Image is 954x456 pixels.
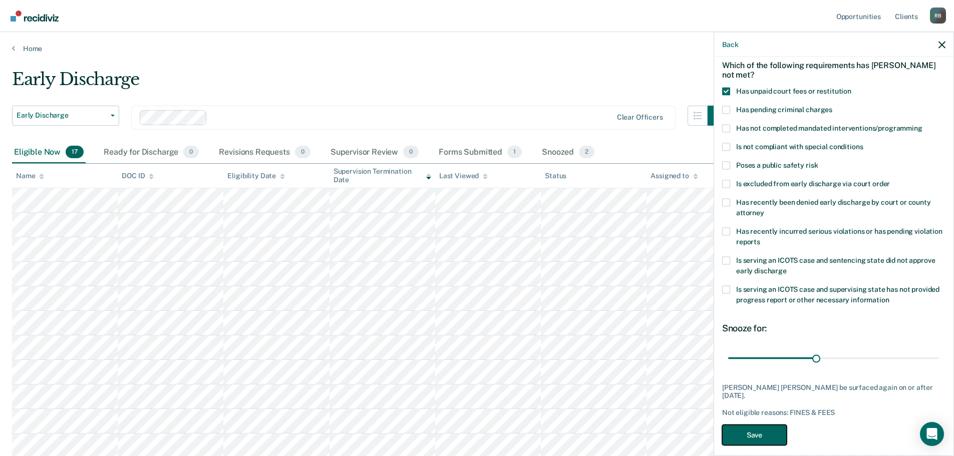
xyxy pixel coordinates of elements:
span: 17 [66,146,84,159]
div: Eligible Now [12,142,86,164]
span: Has recently been denied early discharge by court or county attorney [736,198,931,216]
span: Has not completed mandated interventions/programming [736,124,922,132]
button: Profile dropdown button [930,8,946,24]
span: Is not compliant with special conditions [736,142,863,150]
span: 0 [295,146,310,159]
div: Open Intercom Messenger [920,422,944,446]
span: 0 [183,146,199,159]
span: Has pending criminal charges [736,105,832,113]
span: 2 [579,146,594,159]
div: Revisions Requests [217,142,312,164]
div: Ready for Discharge [102,142,201,164]
div: Snoozed [540,142,596,164]
img: Recidiviz [11,11,59,22]
button: Back [722,40,738,49]
div: Clear officers [617,113,663,122]
div: Forms Submitted [437,142,524,164]
span: Is serving an ICOTS case and sentencing state did not approve early discharge [736,256,935,274]
div: Supervisor Review [329,142,421,164]
div: Name [16,172,44,180]
div: Snooze for: [722,322,945,333]
div: [PERSON_NAME] [PERSON_NAME] be surfaced again on or after [DATE]. [722,383,945,400]
span: Early Discharge [17,111,107,120]
div: Supervision Termination Date [334,167,431,184]
span: Has recently incurred serious violations or has pending violation reports [736,227,942,245]
div: Early Discharge [12,69,728,98]
span: 1 [507,146,522,159]
div: Eligibility Date [227,172,285,180]
span: Is excluded from early discharge via court order [736,179,890,187]
span: Has unpaid court fees or restitution [736,87,851,95]
div: Last Viewed [439,172,488,180]
div: Not eligible reasons: FINES & FEES [722,408,945,416]
span: 0 [403,146,419,159]
button: Save [722,424,787,445]
a: Home [12,44,942,53]
div: R B [930,8,946,24]
div: Which of the following requirements has [PERSON_NAME] not met? [722,52,945,87]
div: Assigned to [651,172,698,180]
span: Poses a public safety risk [736,161,818,169]
span: Is serving an ICOTS case and supervising state has not provided progress report or other necessar... [736,285,939,303]
div: DOC ID [122,172,154,180]
div: Status [545,172,566,180]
